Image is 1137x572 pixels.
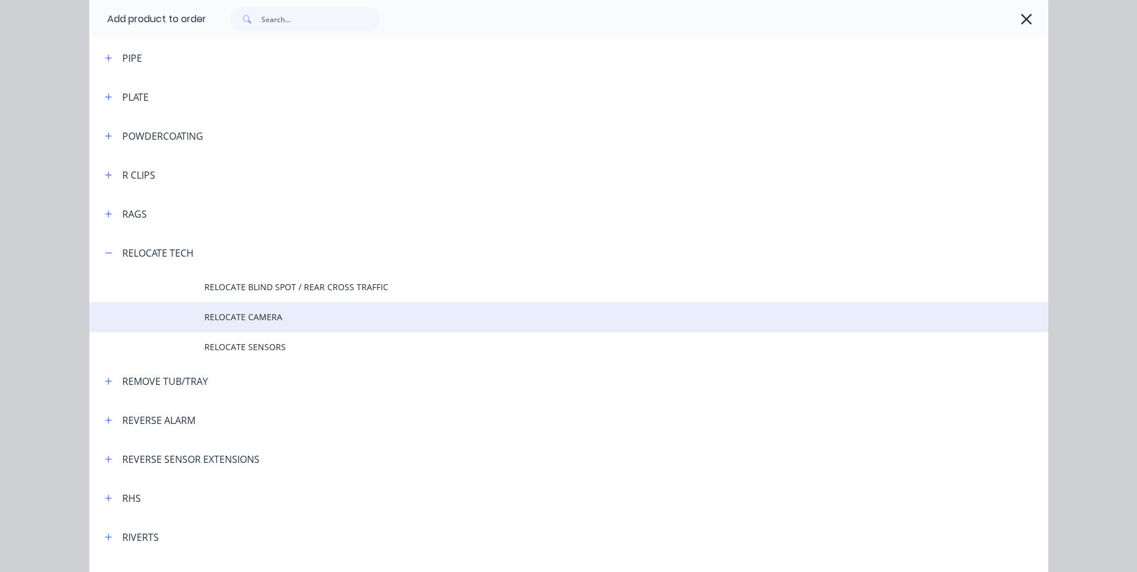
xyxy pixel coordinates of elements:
div: RELOCATE TECH [122,246,194,260]
div: R CLIPS [122,168,155,182]
input: Search... [261,7,380,31]
span: RELOCATE CAMERA [204,311,879,323]
div: REVERSE ALARM [122,413,195,428]
div: POWDERCOATING [122,129,203,143]
span: RELOCATE BLIND SPOT / REAR CROSS TRAFFIC [204,281,879,293]
span: RELOCATE SENSORS [204,341,879,353]
div: REMOVE TUB/TRAY [122,374,208,389]
div: RAGS [122,207,147,221]
div: PLATE [122,90,149,104]
div: RIVERTS [122,530,159,544]
div: RHS [122,491,141,505]
div: PIPE [122,51,142,65]
div: REVERSE SENSOR EXTENSIONS [122,452,260,466]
